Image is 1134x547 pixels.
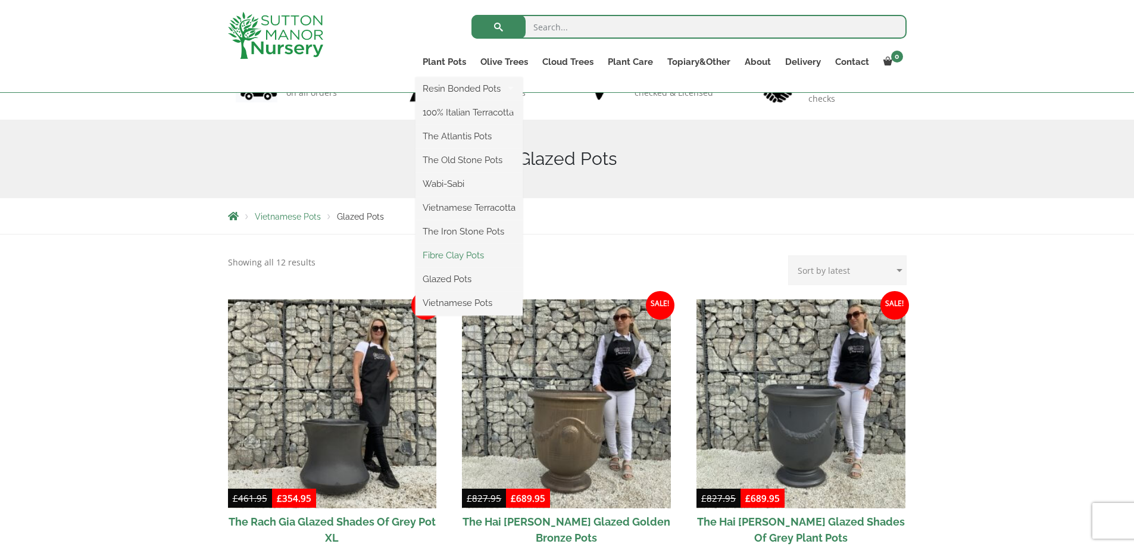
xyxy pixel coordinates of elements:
a: Glazed Pots [416,270,523,288]
span: Sale! [646,291,674,320]
h1: Glazed Pots [228,148,907,170]
span: £ [467,492,472,504]
span: Sale! [411,291,440,320]
img: The Hai Duong Glazed Golden Bronze Pots [462,299,671,508]
span: £ [233,492,238,504]
p: Showing all 12 results [228,255,315,270]
a: Wabi-Sabi [416,175,523,193]
span: £ [745,492,751,504]
a: Vietnamese Pots [255,212,321,221]
a: Resin Bonded Pots [416,80,523,98]
a: Fibre Clay Pots [416,246,523,264]
span: 0 [891,51,903,62]
a: Plant Care [601,54,660,70]
span: £ [511,492,516,504]
a: Contact [828,54,876,70]
img: logo [228,12,323,59]
a: Delivery [778,54,828,70]
a: 100% Italian Terracotta [416,104,523,121]
bdi: 461.95 [233,492,267,504]
a: 0 [876,54,907,70]
a: The Iron Stone Pots [416,223,523,240]
a: The Atlantis Pots [416,127,523,145]
a: Vietnamese Pots [416,294,523,312]
bdi: 689.95 [511,492,545,504]
a: About [738,54,778,70]
span: £ [277,492,282,504]
nav: Breadcrumbs [228,211,907,221]
select: Shop order [788,255,907,285]
a: Olive Trees [473,54,535,70]
a: Plant Pots [416,54,473,70]
bdi: 827.95 [701,492,736,504]
span: Glazed Pots [337,212,384,221]
a: Topiary&Other [660,54,738,70]
a: Vietnamese Terracotta [416,199,523,217]
bdi: 354.95 [277,492,311,504]
bdi: 689.95 [745,492,780,504]
a: The Old Stone Pots [416,151,523,169]
span: Sale! [880,291,909,320]
span: £ [701,492,707,504]
img: The Rach Gia Glazed Shades Of Grey Pot XL [228,299,437,508]
img: The Hai Duong Glazed Shades Of Grey Plant Pots [696,299,905,508]
bdi: 827.95 [467,492,501,504]
input: Search... [471,15,907,39]
a: Cloud Trees [535,54,601,70]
